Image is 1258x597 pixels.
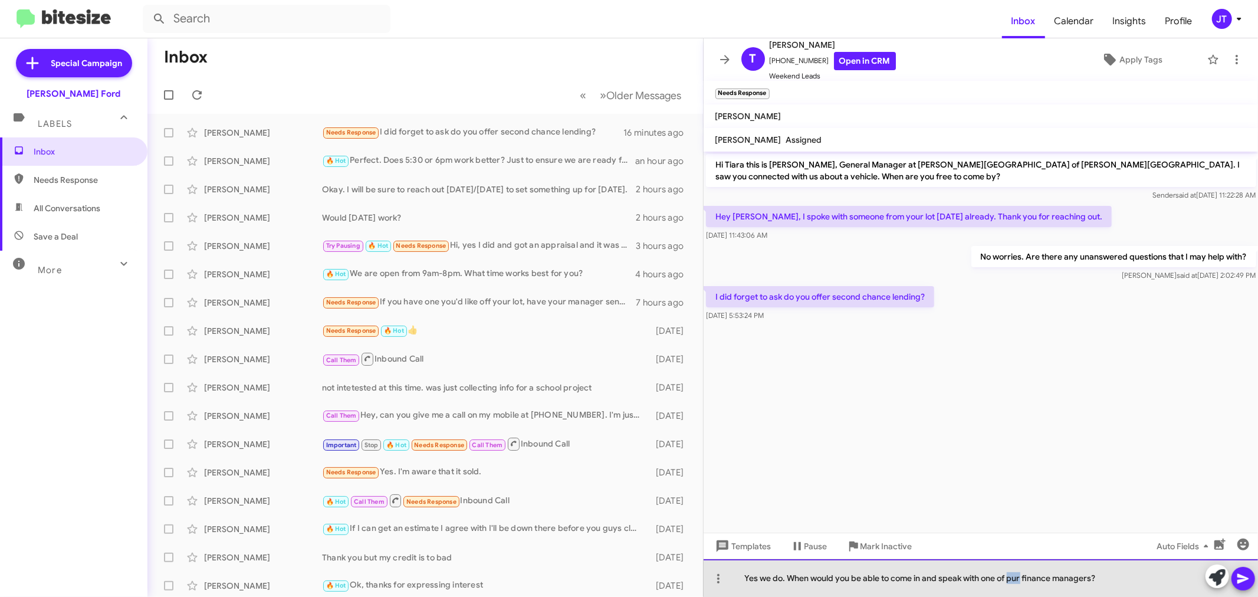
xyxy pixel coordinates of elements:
button: Auto Fields [1147,536,1223,557]
div: [PERSON_NAME] [204,552,322,563]
div: JT [1212,9,1232,29]
div: [DATE] [647,382,694,393]
div: [DATE] [647,353,694,365]
div: [PERSON_NAME] [204,353,322,365]
span: Special Campaign [51,57,123,69]
div: [PERSON_NAME] [204,580,322,592]
button: Mark Inactive [837,536,922,557]
div: Inbound Call [322,437,647,451]
span: 🔥 Hot [326,157,346,165]
span: All Conversations [34,202,100,214]
div: Perfect. Does 5:30 or 6pm work better? Just to ensure we are ready for you when you get here [322,154,635,168]
div: We are open from 9am-8pm. What time works best for you? [322,267,635,281]
div: [PERSON_NAME] [204,155,322,167]
div: Would [DATE] work? [322,212,636,224]
span: [DATE] 11:43:06 AM [706,231,767,240]
span: More [38,265,62,275]
div: [DATE] [647,410,694,422]
div: [PERSON_NAME] [204,410,322,422]
div: [DATE] [647,580,694,592]
span: Insights [1103,4,1156,38]
button: Templates [704,536,781,557]
span: said at [1177,271,1197,280]
span: Call Them [326,356,357,364]
button: Apply Tags [1062,49,1201,70]
span: Needs Response [414,441,464,449]
div: [PERSON_NAME] [204,297,322,309]
div: [PERSON_NAME] [204,495,322,507]
span: Mark Inactive [860,536,912,557]
p: I did forget to ask do you offer second chance lending? [706,286,934,307]
span: Save a Deal [34,231,78,242]
div: If I can get an estimate I agree with I'll be down there before you guys close [DATE] [322,522,647,536]
span: Older Messages [607,89,682,102]
div: [PERSON_NAME] [204,325,322,337]
button: Previous [573,83,594,107]
a: Calendar [1045,4,1103,38]
div: Thank you but my credit is to bad [322,552,647,563]
span: [PERSON_NAME] [770,38,896,52]
span: Try Pausing [326,242,360,250]
div: [PERSON_NAME] [204,127,322,139]
span: Inbox [1002,4,1045,38]
div: 16 minutes ago [623,127,693,139]
span: 🔥 Hot [386,441,406,449]
span: Labels [38,119,72,129]
div: [PERSON_NAME] [204,183,322,195]
button: JT [1202,9,1245,29]
p: No worries. Are there any unanswered questions that I may help with? [971,246,1256,267]
div: Hi, yes I did and got an appraisal and it was much less than I expected but thank you for your as... [322,239,636,252]
div: I did forget to ask do you offer second chance lending? [322,126,623,139]
span: Auto Fields [1157,536,1213,557]
span: Stop [364,441,379,449]
nav: Page navigation example [574,83,689,107]
span: Needs Response [34,174,134,186]
div: [PERSON_NAME] [204,268,322,280]
div: 4 hours ago [635,268,693,280]
span: said at [1175,191,1196,199]
span: [PHONE_NUMBER] [770,52,896,70]
div: [PERSON_NAME] [204,438,322,450]
div: [DATE] [647,438,694,450]
span: 🔥 Hot [326,270,346,278]
a: Open in CRM [834,52,896,70]
span: « [580,88,587,103]
span: Needs Response [406,498,456,506]
div: [PERSON_NAME] Ford [27,88,121,100]
div: 2 hours ago [636,212,693,224]
div: [DATE] [647,325,694,337]
div: [PERSON_NAME] [204,467,322,478]
div: Inbound Call [322,493,647,508]
div: Yes. I'm aware that it sold. [322,465,647,479]
span: Sender [DATE] 11:22:28 AM [1152,191,1256,199]
span: [PERSON_NAME] [715,135,781,145]
div: an hour ago [635,155,693,167]
h1: Inbox [164,48,208,67]
div: 2 hours ago [636,183,693,195]
span: 🔥 Hot [368,242,388,250]
div: 👍 [322,324,647,337]
div: [PERSON_NAME] [204,523,322,535]
span: Weekend Leads [770,70,896,82]
span: Inbox [34,146,134,158]
div: not intetested at this time. was just collecting info for a school project [322,382,647,393]
button: Next [593,83,689,107]
div: [PERSON_NAME] [204,240,322,252]
span: [PERSON_NAME] [715,111,781,122]
div: If you have one you'd like off your lot, have your manager send over best figures [322,296,636,309]
a: Special Campaign [16,49,132,77]
span: Important [326,441,357,449]
span: 🔥 Hot [384,327,404,334]
small: Needs Response [715,88,770,99]
div: 7 hours ago [636,297,693,309]
div: [DATE] [647,467,694,478]
a: Profile [1156,4,1202,38]
span: Apply Tags [1119,49,1162,70]
div: Inbound Call [322,352,647,366]
span: Call Them [354,498,385,506]
span: Templates [713,536,771,557]
span: » [600,88,607,103]
span: Needs Response [326,468,376,476]
span: Needs Response [396,242,446,250]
